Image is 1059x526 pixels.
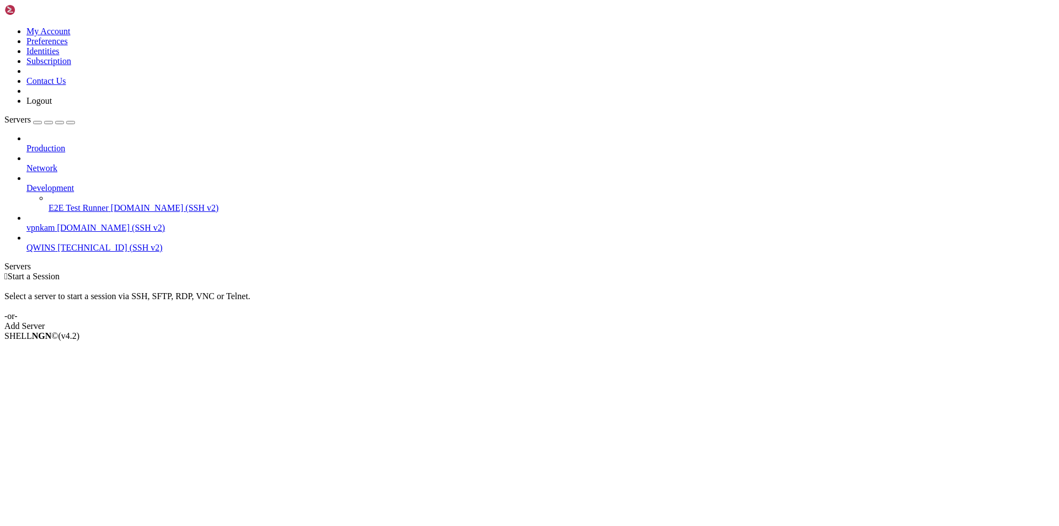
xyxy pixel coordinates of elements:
a: Subscription [26,56,71,66]
a: Production [26,144,1055,153]
a: Servers [4,115,75,124]
span: Production [26,144,65,153]
span: Start a Session [8,272,60,281]
a: vpnkam [DOMAIN_NAME] (SSH v2) [26,223,1055,233]
span: [TECHNICAL_ID] (SSH v2) [57,243,162,252]
a: My Account [26,26,71,36]
a: QWINS [TECHNICAL_ID] (SSH v2) [26,243,1055,253]
li: Network [26,153,1055,173]
span: E2E Test Runner [49,203,109,212]
span: Network [26,163,57,173]
span: Development [26,183,74,193]
span: vpnkam [26,223,55,232]
li: vpnkam [DOMAIN_NAME] (SSH v2) [26,213,1055,233]
a: Preferences [26,36,68,46]
a: Logout [26,96,52,105]
li: Development [26,173,1055,213]
div: Add Server [4,321,1055,331]
a: Identities [26,46,60,56]
span: Servers [4,115,31,124]
li: E2E Test Runner [DOMAIN_NAME] (SSH v2) [49,193,1055,213]
span: [DOMAIN_NAME] (SSH v2) [57,223,165,232]
span: QWINS [26,243,55,252]
img: Shellngn [4,4,68,15]
b: NGN [32,331,52,341]
a: Development [26,183,1055,193]
a: E2E Test Runner [DOMAIN_NAME] (SSH v2) [49,203,1055,213]
span: 4.2.0 [58,331,80,341]
li: Production [26,134,1055,153]
span: SHELL © [4,331,79,341]
div: Select a server to start a session via SSH, SFTP, RDP, VNC or Telnet. -or- [4,281,1055,321]
a: Contact Us [26,76,66,86]
li: QWINS [TECHNICAL_ID] (SSH v2) [26,233,1055,253]
a: Network [26,163,1055,173]
span:  [4,272,8,281]
span: [DOMAIN_NAME] (SSH v2) [111,203,219,212]
div: Servers [4,262,1055,272]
